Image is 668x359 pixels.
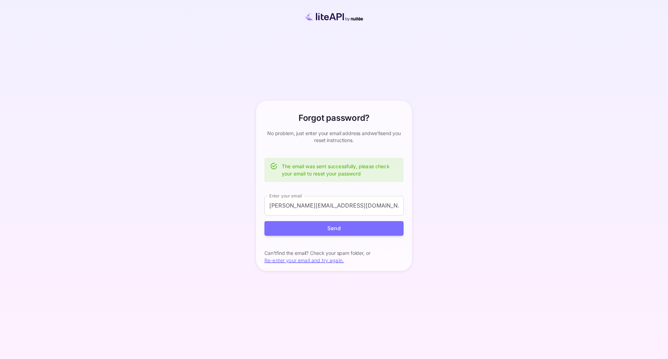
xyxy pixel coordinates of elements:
p: Can't find the email? Check your spam folder, or [264,250,404,257]
a: Re-enter your email and try again. [264,257,344,263]
h6: Forgot password? [299,112,369,124]
button: Send [264,221,404,236]
p: No problem, just enter your email address and we'll send you reset instructions. [264,130,404,144]
img: liteapi [294,11,374,21]
div: The email was sent successfully, please check your email to reset your password [282,160,398,180]
label: Enter your email [269,193,302,199]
